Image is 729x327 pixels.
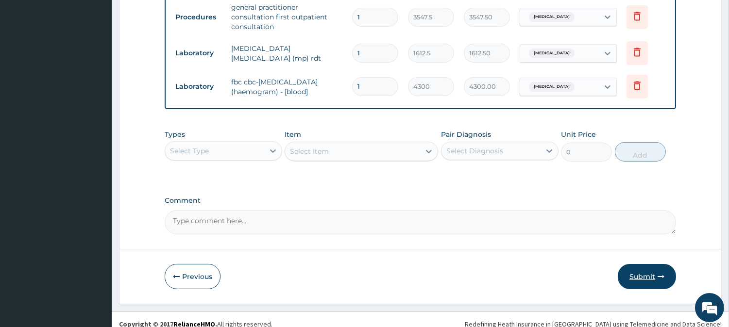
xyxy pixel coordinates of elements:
[18,49,39,73] img: d_794563401_company_1708531726252_794563401
[165,196,676,205] label: Comment
[170,146,209,156] div: Select Type
[159,5,183,28] div: Minimize live chat window
[529,49,575,58] span: [MEDICAL_DATA]
[615,142,666,162] button: Add
[226,72,347,101] td: fbc cbc-[MEDICAL_DATA] (haemogram) - [blood]
[165,131,185,139] label: Types
[529,82,575,92] span: [MEDICAL_DATA]
[618,264,676,289] button: Submit
[5,221,185,255] textarea: Type your message and hit 'Enter'
[170,8,226,26] td: Procedures
[170,44,226,62] td: Laboratory
[561,130,596,139] label: Unit Price
[56,100,134,198] span: We're online!
[441,130,491,139] label: Pair Diagnosis
[51,54,163,67] div: Chat with us now
[226,39,347,68] td: [MEDICAL_DATA] [MEDICAL_DATA] (mp) rdt
[285,130,301,139] label: Item
[165,264,220,289] button: Previous
[529,12,575,22] span: [MEDICAL_DATA]
[170,78,226,96] td: Laboratory
[446,146,503,156] div: Select Diagnosis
